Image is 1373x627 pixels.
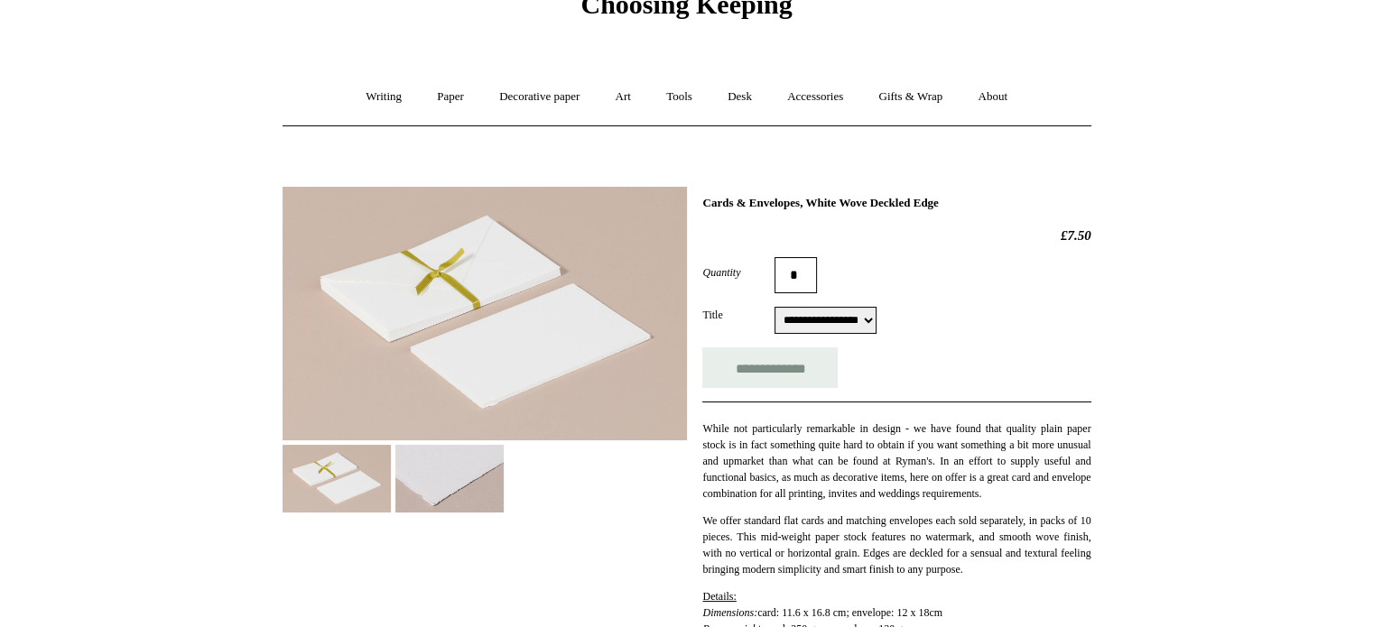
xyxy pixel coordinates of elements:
img: Cards & Envelopes, White Wove Deckled Edge [283,445,391,512]
a: About [961,73,1024,121]
a: Writing [349,73,418,121]
a: Paper [421,73,480,121]
p: We offer standard flat cards and matching envelopes each sold separately, in packs of 10 pieces. ... [702,512,1090,577]
a: Tools [650,73,709,121]
img: Cards & Envelopes, White Wove Deckled Edge [283,187,687,440]
em: Dimensions: [702,606,757,619]
p: While not particularly remarkable in design - we have found that quality plain paper stock is in ... [702,420,1090,502]
a: Gifts & Wrap [862,73,959,121]
label: Quantity [702,264,775,281]
a: Choosing Keeping [580,4,792,16]
h2: £7.50 [702,227,1090,244]
a: Accessories [771,73,859,121]
span: card: 11.6 x 16.8 cm; envelope: 12 x 18cm [757,606,942,619]
img: Cards & Envelopes, White Wove Deckled Edge [395,445,504,512]
a: Decorative paper [483,73,596,121]
h1: Cards & Envelopes, White Wove Deckled Edge [702,196,1090,210]
a: Desk [711,73,768,121]
a: Art [599,73,647,121]
span: Details: [702,590,736,603]
label: Title [702,307,775,323]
